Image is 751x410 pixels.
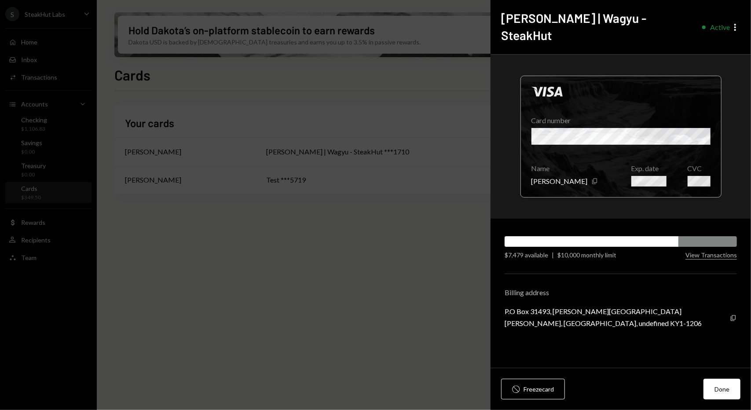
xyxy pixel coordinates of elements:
[501,379,565,399] button: Freezecard
[710,23,730,31] div: Active
[552,250,554,260] div: |
[520,76,722,198] div: Click to hide
[505,307,702,315] div: P.O Box 31493, [PERSON_NAME][GEOGRAPHIC_DATA]
[685,251,737,260] button: View Transactions
[501,10,695,44] h2: [PERSON_NAME] | Wagyu - SteakHut
[703,379,740,399] button: Done
[557,250,616,260] div: $10,000 monthly limit
[505,288,737,297] div: Billing address
[524,384,554,394] div: Freeze card
[505,250,548,260] div: $7,479 available
[505,319,702,327] div: [PERSON_NAME], [GEOGRAPHIC_DATA], undefined KY1-1206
